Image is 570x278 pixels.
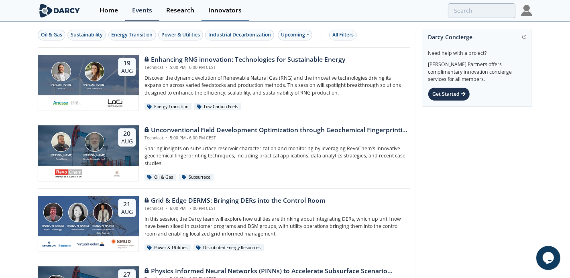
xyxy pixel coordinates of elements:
div: Aug [121,67,133,75]
div: Anessa [49,87,74,90]
div: Energy Transition [145,103,191,111]
span: • [164,205,169,211]
div: Unconventional Field Development Optimization through Geochemical Fingerprinting Technology [145,125,410,135]
img: Yevgeniy Postnov [93,203,113,222]
div: [PERSON_NAME] [49,153,74,158]
img: revochem.com.png [55,169,83,178]
input: Advanced Search [448,3,515,18]
img: ovintiv.com.png [112,169,122,178]
p: Discover the dynamic evolution of Renewable Natural Gas (RNG) and the innovative technologies dri... [145,75,410,97]
a: Jonathan Curtis [PERSON_NAME] Aspen Technology Brenda Chew [PERSON_NAME] Virtual Peaker Yevgeniy ... [38,196,410,252]
a: Bob Aylsworth [PERSON_NAME] RevoChem John Sinclair [PERSON_NAME] Sinclair Exploration LLC 20 Aug ... [38,125,410,181]
div: All Filters [332,31,354,38]
div: Darcy Concierge [428,30,526,44]
span: • [164,135,169,141]
div: Oil & Gas [145,174,176,181]
div: Technical 5:00 PM - 6:00 PM CEST [145,135,410,141]
div: 20 [121,130,133,138]
div: Technical 6:00 PM - 7:00 PM CEST [145,205,326,212]
a: Amir Akbari [PERSON_NAME] Anessa Nicole Neff [PERSON_NAME] Loci Controls Inc. 19 Aug Enhancing RN... [38,55,410,111]
img: Profile [521,5,532,16]
div: RevoChem [49,157,74,161]
div: Sinclair Exploration LLC [82,157,107,161]
p: In this session, the Darcy team will explore how utilities are thinking about integrating DERs, w... [145,216,410,238]
div: Physics Informed Neural Networks (PINNs) to Accelerate Subsurface Scenario Analysis [145,266,410,276]
button: Energy Transition [108,30,156,40]
div: [PERSON_NAME] [90,224,115,228]
div: 19 [121,59,133,67]
button: Power & Utilities [158,30,203,40]
div: Sacramento Municipal Utility District. [90,228,115,235]
div: Sustainability [71,31,103,38]
p: Sharing insights on subsurface reservoir characterization and monitoring by leveraging RevoChem's... [145,145,410,167]
div: Aug [121,208,133,216]
img: John Sinclair [85,132,104,152]
img: Jonathan Curtis [43,203,63,222]
div: Grid & Edge DERMS: Bringing DERs into the Control Room [145,196,326,205]
div: [PERSON_NAME] [82,153,107,158]
div: Research [166,7,194,14]
div: Enhancing RNG innovation: Technologies for Sustainable Energy [145,55,345,64]
div: Power & Utilities [161,31,200,38]
div: Loci Controls Inc. [82,87,107,90]
div: Upcoming [278,30,313,40]
img: Nicole Neff [85,62,104,81]
div: [PERSON_NAME] [65,224,90,228]
div: Technical 5:00 PM - 6:00 PM CEST [145,64,345,71]
span: • [164,64,169,70]
div: Industrial Decarbonization [208,31,271,38]
div: Power & Utilities [145,244,191,252]
div: Oil & Gas [41,31,62,38]
img: Smud.org.png [111,239,134,249]
div: Innovators [208,7,242,14]
iframe: chat widget [536,246,562,270]
div: [PERSON_NAME] [82,83,107,87]
img: information.svg [522,35,527,39]
div: [PERSON_NAME] [49,83,74,87]
button: All Filters [329,30,357,40]
div: Home [100,7,118,14]
button: Industrial Decarbonization [205,30,274,40]
img: Bob Aylsworth [51,132,71,152]
div: [PERSON_NAME] Partners offers complimentary innovation concierge services for all members. [428,57,526,83]
div: Low Carbon Fuels [194,103,241,111]
div: Distributed Energy Resources [193,244,264,252]
img: 2b793097-40cf-4f6d-9bc3-4321a642668f [106,98,124,108]
button: Oil & Gas [38,30,65,40]
div: Need help with a project? [428,44,526,57]
button: Sustainability [67,30,106,40]
div: Energy Transition [112,31,153,38]
div: Events [132,7,152,14]
div: Subsurface [179,174,214,181]
div: Aug [121,138,133,145]
div: Get Started [428,87,470,101]
img: virtual-peaker.com.png [77,239,105,249]
div: [PERSON_NAME] [41,224,65,228]
img: Brenda Chew [68,203,88,222]
img: 551440aa-d0f4-4a32-b6e2-e91f2a0781fe [53,98,81,108]
img: logo-wide.svg [38,4,81,18]
div: 21 [121,200,133,208]
img: Amir Akbari [51,62,71,81]
div: Virtual Peaker [65,228,90,231]
div: Aspen Technology [41,228,65,231]
img: cb84fb6c-3603-43a1-87e3-48fd23fb317a [43,239,71,249]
